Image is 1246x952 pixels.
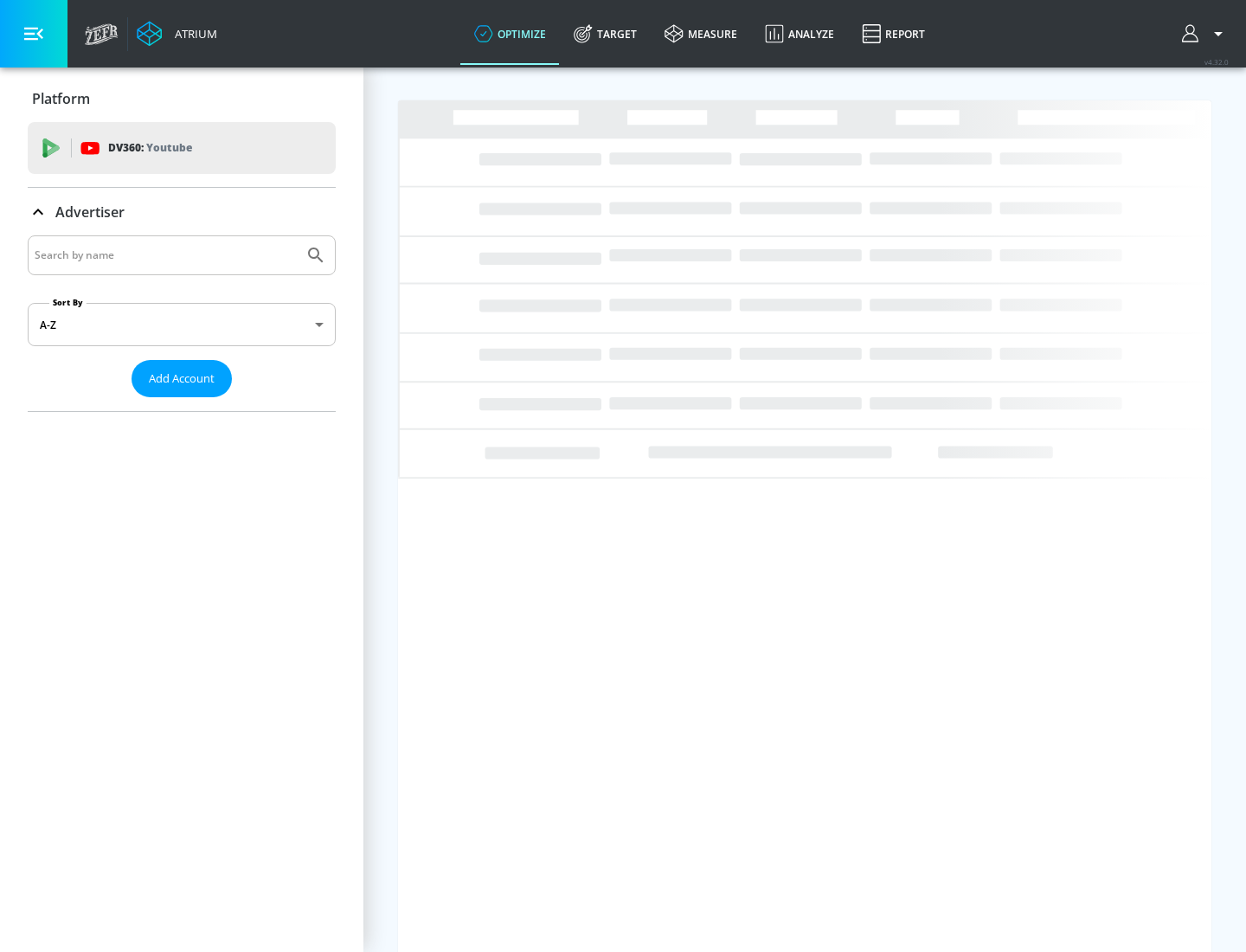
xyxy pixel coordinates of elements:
[28,303,336,346] div: A-Z
[49,297,87,308] label: Sort By
[28,188,336,236] div: Advertiser
[28,122,336,174] div: DV360: Youtube
[848,3,939,65] a: Report
[108,138,192,158] p: DV360:
[460,3,560,65] a: optimize
[1204,57,1229,67] span: v 4.32.0
[55,203,125,222] p: Advertiser
[751,3,848,65] a: Analyze
[132,360,232,397] button: Add Account
[168,26,217,42] div: Atrium
[35,244,297,267] input: Search by name
[32,89,90,108] p: Platform
[28,74,336,123] div: Platform
[146,138,192,157] p: Youtube
[137,21,217,47] a: Atrium
[560,3,651,65] a: Target
[149,369,215,389] span: Add Account
[28,235,336,411] div: Advertiser
[651,3,751,65] a: measure
[28,397,336,411] nav: list of Advertiser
